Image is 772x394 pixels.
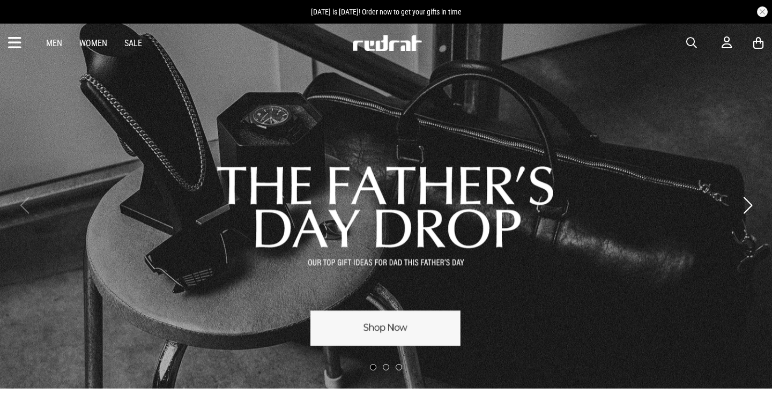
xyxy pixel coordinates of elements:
[311,8,462,16] span: [DATE] is [DATE]! Order now to get your gifts in time
[17,194,32,217] button: Previous slide
[79,38,107,48] a: Women
[352,35,422,51] img: Redrat logo
[46,38,62,48] a: Men
[124,38,142,48] a: Sale
[740,194,755,217] button: Next slide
